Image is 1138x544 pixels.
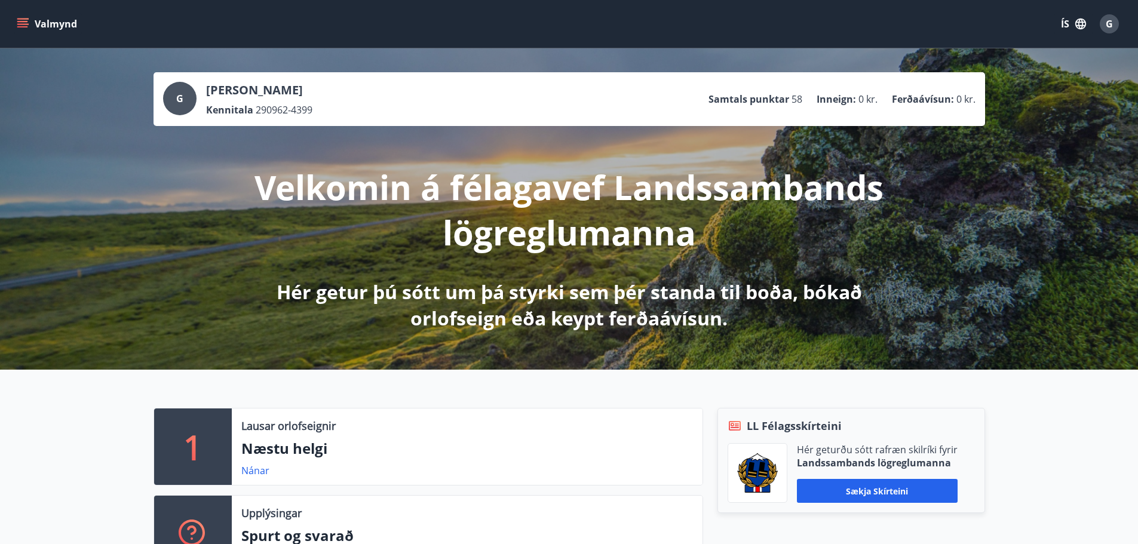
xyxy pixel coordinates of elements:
[797,479,958,503] button: Sækja skírteini
[241,505,302,521] p: Upplýsingar
[183,424,203,469] p: 1
[176,92,183,105] span: G
[206,103,253,116] p: Kennitala
[1106,17,1113,30] span: G
[797,443,958,456] p: Hér geturðu sótt rafræn skilríki fyrir
[254,279,885,331] p: Hér getur þú sótt um þá styrki sem þér standa til boða, bókað orlofseign eða keypt ferðaávísun.
[14,13,82,35] button: menu
[256,103,312,116] span: 290962-4399
[858,93,878,106] span: 0 kr.
[206,82,312,99] p: [PERSON_NAME]
[254,164,885,255] p: Velkomin á félagavef Landssambands lögreglumanna
[1095,10,1124,38] button: G
[241,438,693,459] p: Næstu helgi
[737,453,778,493] img: 1cqKbADZNYZ4wXUG0EC2JmCwhQh0Y6EN22Kw4FTY.png
[792,93,802,106] span: 58
[747,418,842,434] span: LL Félagsskírteini
[797,456,958,469] p: Landssambands lögreglumanna
[1054,13,1093,35] button: ÍS
[817,93,856,106] p: Inneign :
[241,464,269,477] a: Nánar
[241,418,336,434] p: Lausar orlofseignir
[708,93,789,106] p: Samtals punktar
[956,93,976,106] span: 0 kr.
[892,93,954,106] p: Ferðaávísun :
